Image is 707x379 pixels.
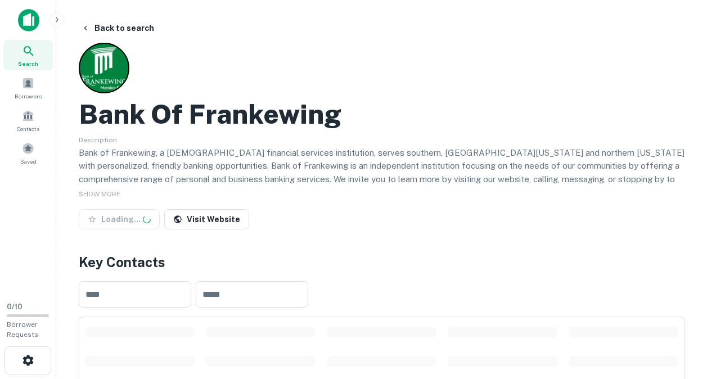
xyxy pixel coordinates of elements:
a: Borrowers [3,73,53,103]
span: Borrowers [15,92,42,101]
h2: Bank Of Frankewing [79,98,341,130]
span: Description [79,136,117,144]
a: Contacts [3,105,53,136]
span: 0 / 10 [7,303,22,311]
a: Saved [3,138,53,168]
img: capitalize-icon.png [18,9,39,31]
a: Search [3,40,53,70]
span: Search [18,59,38,68]
h4: Key Contacts [79,252,685,272]
iframe: Chat Widget [651,253,707,307]
span: Saved [20,157,37,166]
a: Visit Website [164,209,249,229]
span: SHOW MORE [79,190,120,198]
p: Bank of Frankewing, a [DEMOGRAPHIC_DATA] financial services institution, serves southern, [GEOGRA... [79,146,685,199]
span: Borrower Requests [7,321,38,339]
button: Back to search [76,18,159,38]
span: Contacts [17,124,39,133]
